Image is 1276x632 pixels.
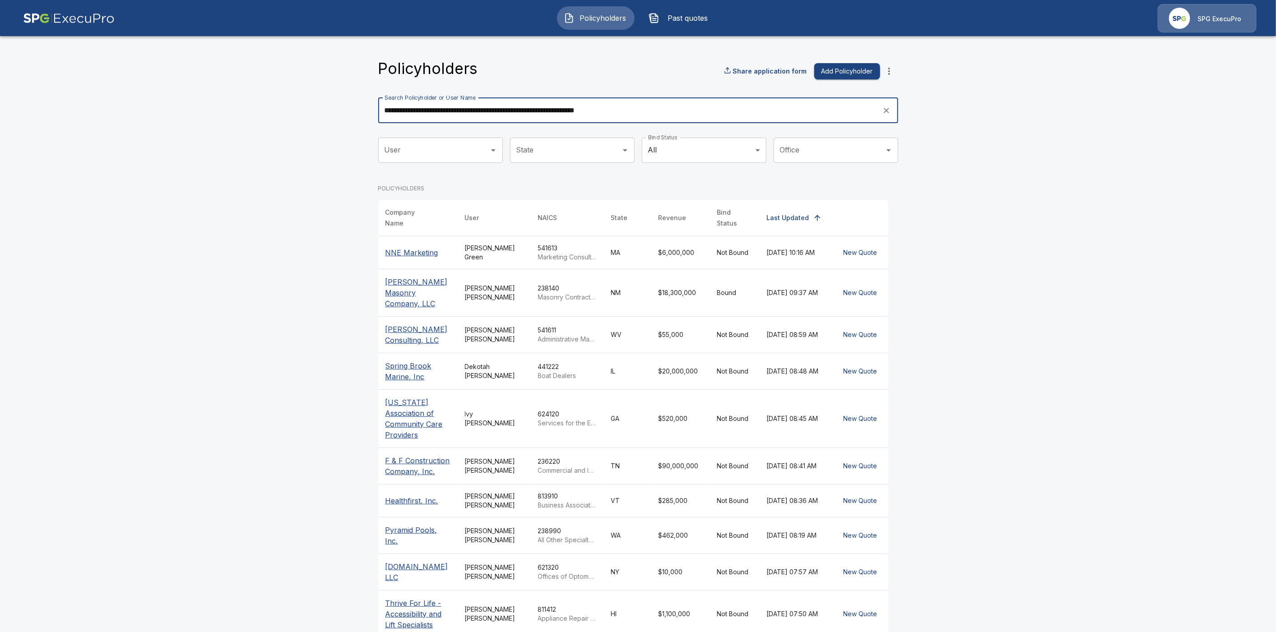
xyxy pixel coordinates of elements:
td: [DATE] 08:59 AM [760,316,833,353]
span: Past quotes [663,13,713,23]
button: New Quote [840,458,881,475]
p: Thrive For Life - Accessibility and Lift Specialists [385,598,450,630]
button: Add Policyholder [814,63,880,80]
button: New Quote [840,363,881,380]
td: [DATE] 07:57 AM [760,554,833,590]
button: New Quote [840,411,881,427]
button: Open [487,144,500,157]
p: [PERSON_NAME] Masonry Company, LLC [385,277,450,309]
p: POLICYHOLDERS [378,185,888,193]
div: User [465,212,479,223]
td: WV [604,316,651,353]
td: $18,300,000 [651,269,710,316]
td: $6,000,000 [651,236,710,269]
img: Past quotes Icon [649,13,659,23]
th: Bind Status [710,200,760,236]
td: NY [604,554,651,590]
p: Services for the Elderly and Persons with Disabilities [538,419,597,428]
div: [PERSON_NAME] [PERSON_NAME] [465,326,524,344]
td: $520,000 [651,389,710,447]
div: 236220 [538,457,597,475]
td: $20,000,000 [651,353,710,389]
p: Pyramid Pools, Inc. [385,525,450,546]
td: VT [604,484,651,517]
td: [DATE] 08:36 AM [760,484,833,517]
p: [DOMAIN_NAME] LLC [385,561,450,583]
div: 621320 [538,563,597,581]
td: Not Bound [710,236,760,269]
td: TN [604,447,651,484]
a: Add Policyholder [811,63,880,80]
button: New Quote [840,527,881,544]
div: Company Name [385,207,434,229]
td: IL [604,353,651,389]
td: MA [604,236,651,269]
label: Search Policyholder or User Name [385,94,476,101]
p: Healthfirst, Inc. [385,495,450,506]
div: 238990 [538,526,597,544]
div: [PERSON_NAME] [PERSON_NAME] [465,563,524,581]
p: Marketing Consulting Services [538,253,597,262]
p: NNE Marketing [385,247,450,258]
p: All Other Specialty Trade Contractors [538,535,597,544]
td: Not Bound [710,554,760,590]
p: [PERSON_NAME] Consulting, LLC [385,324,450,346]
td: $462,000 [651,517,710,554]
p: Masonry Contractors [538,293,597,302]
button: Past quotes IconPast quotes [642,6,719,30]
h4: Policyholders [378,59,478,78]
p: Boat Dealers [538,371,597,380]
td: $285,000 [651,484,710,517]
td: [DATE] 08:48 AM [760,353,833,389]
p: SPG ExecuPro [1197,14,1241,23]
td: [DATE] 08:41 AM [760,447,833,484]
p: Appliance Repair and Maintenance [538,614,597,623]
p: Commercial and Institutional Building Construction [538,466,597,475]
div: Revenue [659,212,687,223]
p: [US_STATE] Association of Community Care Providers [385,397,450,440]
p: Administrative Management and General Management Consulting Services [538,335,597,344]
button: Open [882,144,895,157]
button: Open [619,144,631,157]
div: 813910 [538,492,597,510]
div: 541613 [538,244,597,262]
div: All [642,138,766,163]
td: [DATE] 10:16 AM [760,236,833,269]
div: [PERSON_NAME] Green [465,244,524,262]
div: Ivy [PERSON_NAME] [465,410,524,428]
button: more [880,62,898,80]
button: Policyholders IconPolicyholders [557,6,635,30]
button: New Quote [840,564,881,581]
img: AA Logo [23,4,115,32]
td: NM [604,269,651,316]
p: F & F Construction Company, Inc. [385,455,450,477]
td: Not Bound [710,316,760,353]
td: [DATE] 09:37 AM [760,269,833,316]
div: 624120 [538,410,597,428]
td: Not Bound [710,517,760,554]
button: New Quote [840,493,881,509]
div: Dekotah [PERSON_NAME] [465,362,524,380]
div: NAICS [538,212,557,223]
img: Agency Icon [1169,8,1190,29]
button: New Quote [840,244,881,261]
div: Last Updated [767,212,809,223]
td: GA [604,389,651,447]
div: [PERSON_NAME] [PERSON_NAME] [465,526,524,544]
div: [PERSON_NAME] [PERSON_NAME] [465,284,524,302]
img: Policyholders Icon [564,13,575,23]
td: Not Bound [710,447,760,484]
td: $90,000,000 [651,447,710,484]
div: [PERSON_NAME] [PERSON_NAME] [465,457,524,475]
p: Spring Brook Marine, Inc [385,360,450,382]
button: New Quote [840,285,881,301]
button: New Quote [840,327,881,343]
div: 811412 [538,605,597,623]
span: Policyholders [578,13,628,23]
td: Not Bound [710,484,760,517]
button: clear search [880,104,893,117]
td: Not Bound [710,389,760,447]
td: Not Bound [710,353,760,389]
